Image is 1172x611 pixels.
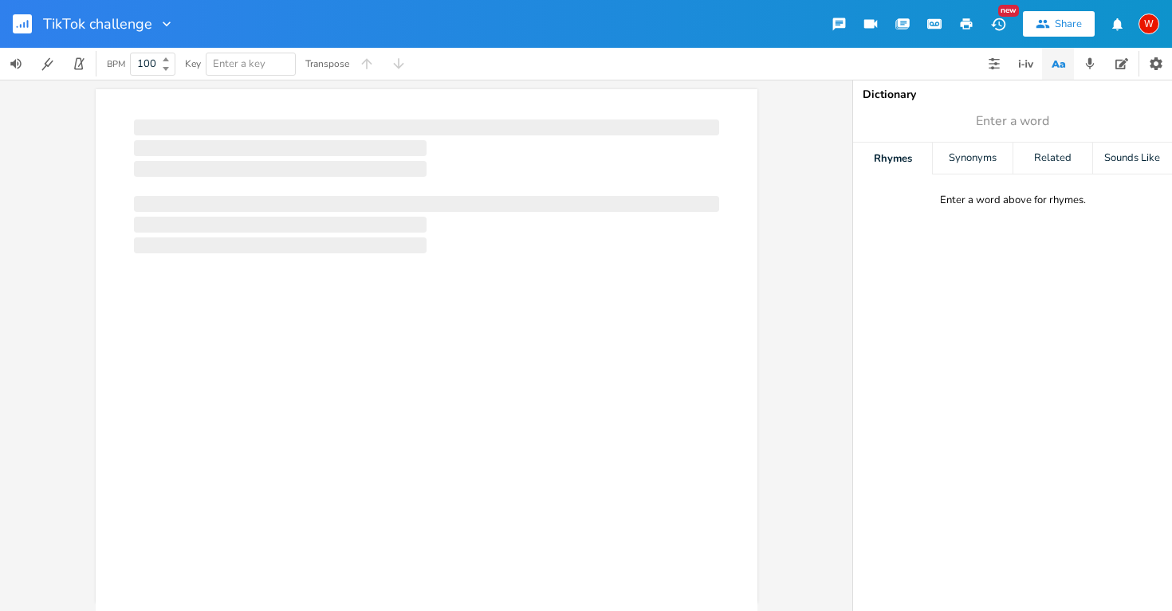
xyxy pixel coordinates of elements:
span: Enter a key [213,57,265,71]
div: Enter a word above for rhymes. [940,194,1086,207]
div: Transpose [305,59,349,69]
div: Dictionary [863,89,1162,100]
div: Rhymes [853,143,932,174]
div: BPM [107,60,125,69]
button: New [982,10,1014,38]
button: Share [1023,11,1095,37]
div: Share [1055,17,1082,31]
div: New [998,5,1019,17]
span: Enter a word [976,112,1049,131]
span: TikTok challenge [43,17,152,31]
div: Sounds Like [1093,143,1172,174]
div: Wallette Watson [1139,14,1159,34]
button: W [1139,6,1159,42]
div: Key [185,59,201,69]
div: Synonyms [933,143,1012,174]
div: Related [1013,143,1092,174]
